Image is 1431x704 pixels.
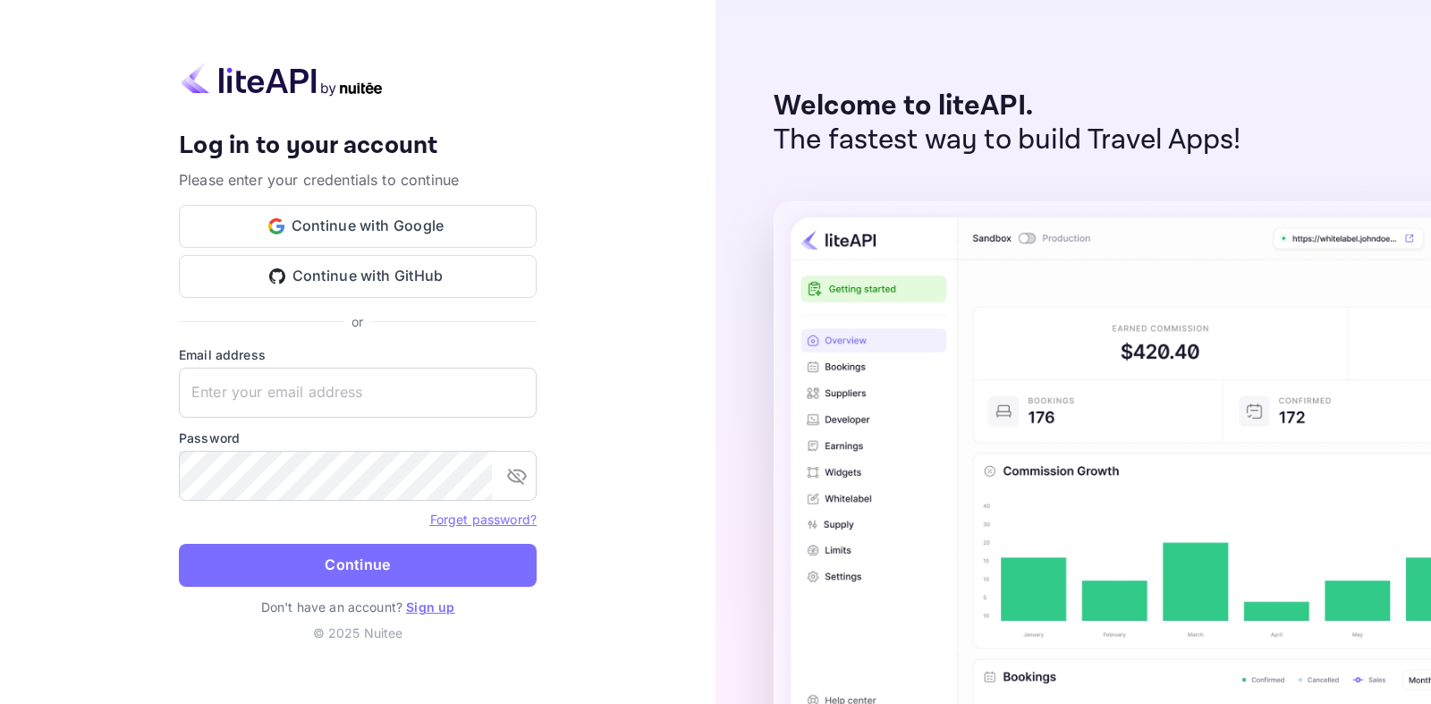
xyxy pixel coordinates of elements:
button: Continue with Google [179,205,537,248]
label: Email address [179,345,537,364]
p: Don't have an account? [179,598,537,616]
h4: Log in to your account [179,131,537,162]
p: The fastest way to build Travel Apps! [774,123,1241,157]
p: © 2025 Nuitee [179,623,537,642]
a: Forget password? [430,512,537,527]
img: liteapi [179,62,385,97]
a: Sign up [406,599,454,615]
p: Welcome to liteAPI. [774,89,1241,123]
a: Forget password? [430,510,537,528]
p: or [351,312,363,331]
label: Password [179,428,537,447]
button: toggle password visibility [499,458,535,494]
button: Continue with GitHub [179,255,537,298]
input: Enter your email address [179,368,537,418]
p: Please enter your credentials to continue [179,169,537,191]
button: Continue [179,544,537,587]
